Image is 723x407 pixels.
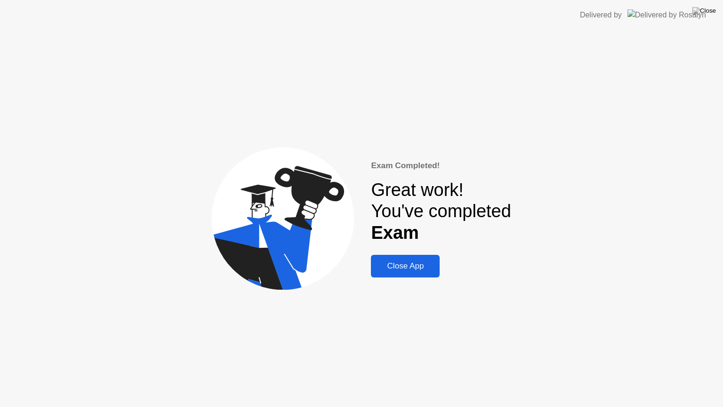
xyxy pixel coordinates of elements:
[371,160,511,172] div: Exam Completed!
[371,179,511,244] div: Great work! You've completed
[374,261,437,271] div: Close App
[371,255,440,277] button: Close App
[627,9,706,20] img: Delivered by Rosalyn
[371,223,418,243] b: Exam
[692,7,716,15] img: Close
[580,9,622,21] div: Delivered by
